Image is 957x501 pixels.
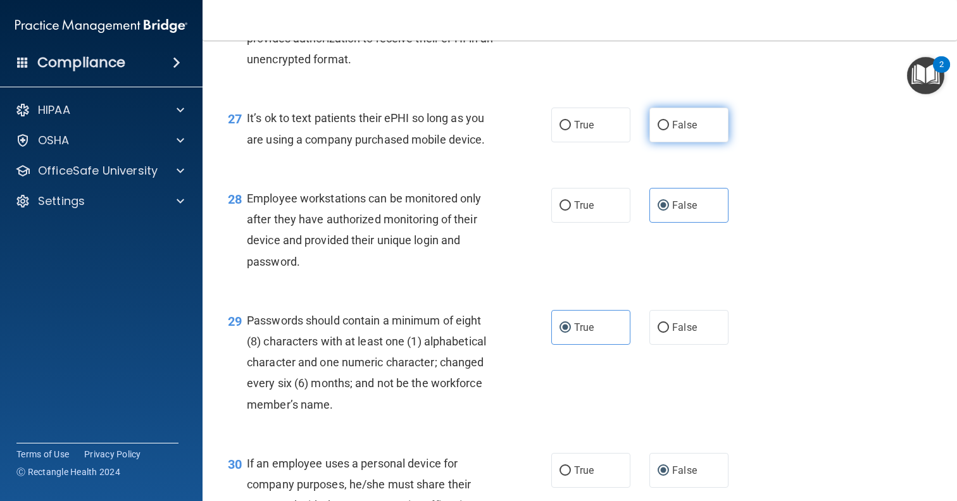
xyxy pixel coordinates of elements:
p: HIPAA [38,102,70,118]
span: False [672,464,697,476]
input: True [560,466,571,476]
a: HIPAA [15,102,184,118]
p: OSHA [38,133,70,148]
span: True [574,321,594,333]
span: 28 [228,192,242,207]
input: False [658,121,669,130]
a: Settings [15,194,184,209]
span: True [574,464,594,476]
span: It’s ok to text patients their ePHI so long as you are using a company purchased mobile device. [247,111,485,145]
input: False [658,201,669,211]
span: False [672,321,697,333]
a: Privacy Policy [84,448,141,461]
span: True [574,119,594,131]
iframe: Drift Widget Chat Controller [894,414,942,462]
p: Settings [38,194,85,209]
a: OSHA [15,133,184,148]
input: False [658,323,669,333]
span: 30 [228,457,242,472]
span: False [672,119,697,131]
input: False [658,466,669,476]
div: 2 [939,65,944,81]
span: Ⓒ Rectangle Health 2024 [16,466,120,478]
input: True [560,323,571,333]
span: True [574,199,594,211]
h4: Compliance [37,54,125,71]
a: Terms of Use [16,448,69,461]
img: PMB logo [15,13,187,39]
span: Employee workstations can be monitored only after they have authorized monitoring of their device... [247,192,481,268]
span: Passwords should contain a minimum of eight (8) characters with at least one (1) alphabetical cha... [247,314,486,411]
input: True [560,121,571,130]
button: Open Resource Center, 2 new notifications [907,57,944,94]
span: False [672,199,697,211]
input: True [560,201,571,211]
span: 27 [228,111,242,127]
span: 29 [228,314,242,329]
p: OfficeSafe University [38,163,158,178]
a: OfficeSafe University [15,163,184,178]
